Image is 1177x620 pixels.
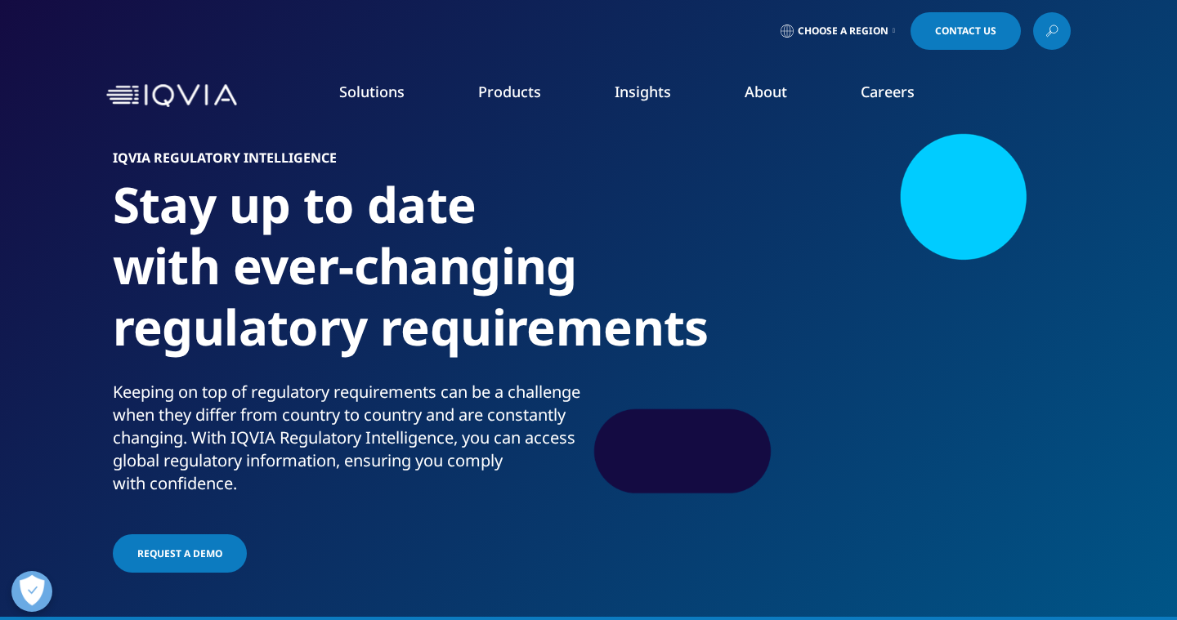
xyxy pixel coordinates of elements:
span: Contact Us [935,26,996,36]
span: Choose a Region [798,25,888,38]
a: REQUEST A DEMO [113,534,247,573]
h6: IQVIA Regulatory Intelligence [113,151,583,174]
nav: Primary [244,57,1071,134]
h1: Stay up to date with ever-changing regulatory requirements [113,174,583,381]
a: About [745,82,787,101]
a: Solutions [339,82,405,101]
span: REQUEST A DEMO [137,546,222,560]
button: Open Preferences [11,571,52,612]
a: Contact Us [911,12,1021,50]
a: Insights [615,82,671,101]
img: 344_businesswoman-using-a-smart-phone-in-the-city.jpg [628,151,1065,478]
a: Products [478,82,541,101]
a: Careers [861,82,915,101]
p: Keeping on top of regulatory requirements can be a challenge when they differ from country to cou... [113,381,583,505]
img: IQVIA Healthcare Information Technology and Pharma Clinical Research Company [106,84,237,108]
